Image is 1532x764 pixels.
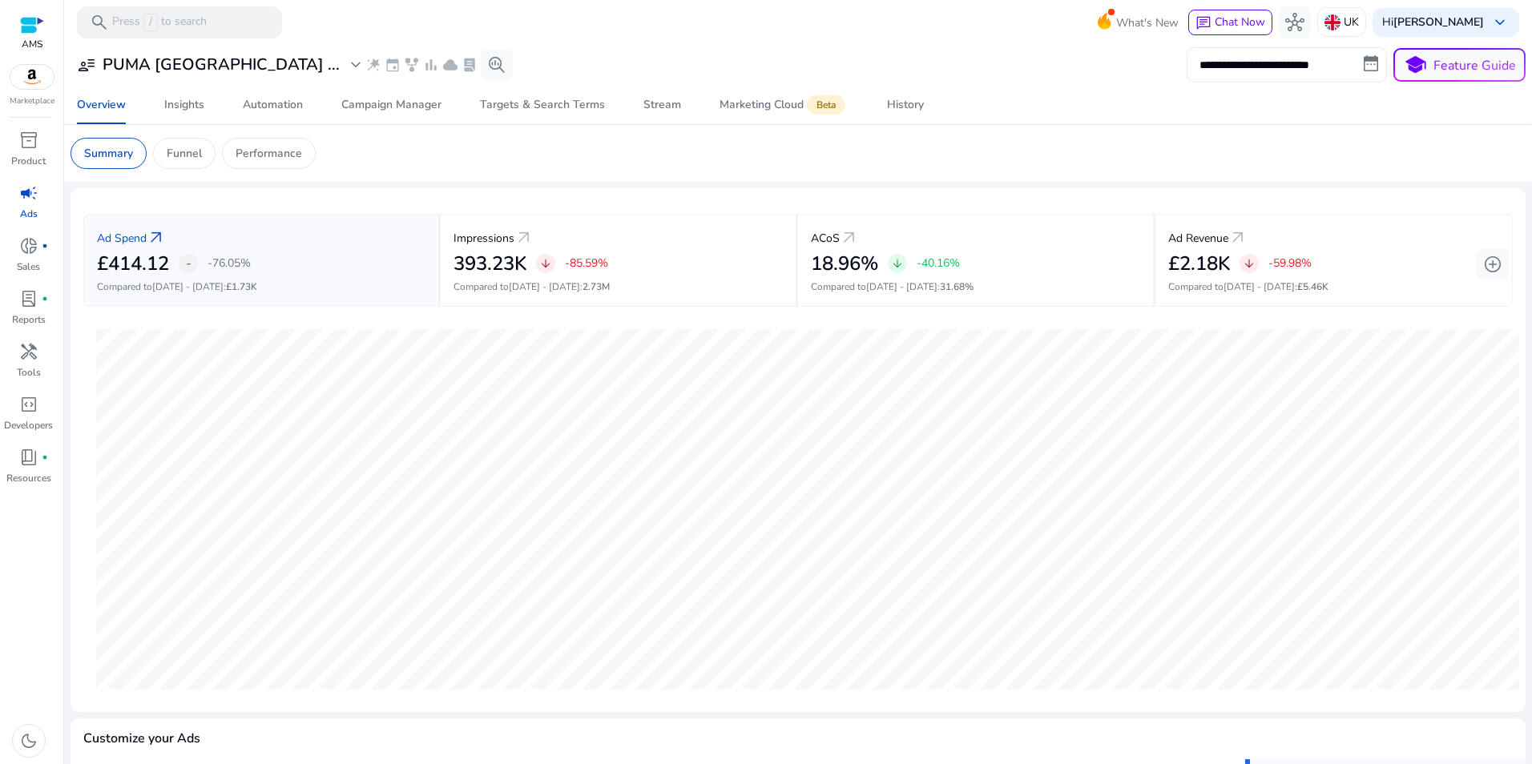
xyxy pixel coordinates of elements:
h2: 393.23K [454,252,526,275]
span: keyboard_arrow_down [1490,13,1510,32]
span: lab_profile [19,289,38,308]
b: [PERSON_NAME] [1393,14,1484,30]
span: code_blocks [19,395,38,414]
p: Product [11,154,46,168]
div: History [887,99,924,111]
span: arrow_downward [539,257,552,270]
span: search_insights [487,55,506,74]
button: chatChat Now [1188,10,1272,35]
span: dark_mode [19,731,38,750]
p: Funnel [167,145,202,162]
p: Tools [17,365,41,380]
button: search_insights [481,49,513,81]
span: fiber_manual_record [42,296,48,302]
span: Chat Now [1215,14,1265,30]
span: chat [1195,15,1211,31]
div: Overview [77,99,126,111]
span: fiber_manual_record [42,454,48,460]
div: Targets & Search Terms [480,99,605,111]
h4: Customize your Ads [83,731,200,746]
a: arrow_outward [840,228,859,247]
h3: PUMA [GEOGRAPHIC_DATA] ... [103,55,340,74]
h2: £2.18K [1168,252,1230,275]
span: [DATE] - [DATE] [152,280,224,293]
span: expand_more [346,55,365,74]
span: event [385,57,401,73]
span: £1.73K [226,280,257,293]
p: Feature Guide [1433,56,1516,75]
p: Ads [20,207,38,221]
span: £5.46K [1297,280,1328,293]
p: AMS [20,37,44,51]
a: arrow_outward [147,228,166,247]
a: arrow_outward [1228,228,1248,247]
span: book_4 [19,448,38,467]
h2: 18.96% [811,252,878,275]
span: [DATE] - [DATE] [866,280,937,293]
p: Hi [1382,17,1484,28]
p: Compared to : [1168,279,1499,294]
p: UK [1344,8,1359,36]
span: handyman [19,342,38,361]
p: Marketplace [10,95,54,107]
div: Insights [164,99,204,111]
span: donut_small [19,236,38,255]
span: lab_profile [462,57,478,73]
span: family_history [404,57,420,73]
span: add_circle [1483,255,1502,274]
a: arrow_outward [514,228,534,247]
span: Beta [807,95,845,115]
span: 31.68% [940,280,974,293]
span: arrow_downward [1243,257,1256,270]
span: search [90,13,109,32]
img: amazon.svg [10,65,54,89]
p: Press to search [112,14,207,31]
span: - [186,254,191,273]
span: wand_stars [365,57,381,73]
p: Ad Revenue [1168,230,1228,247]
span: cloud [442,57,458,73]
p: -40.16% [917,258,960,269]
p: Compared to : [97,279,425,294]
p: Resources [6,471,51,485]
div: Stream [643,99,681,111]
span: school [1404,54,1427,77]
h2: £414.12 [97,252,169,275]
span: fiber_manual_record [42,243,48,249]
button: add_circle [1477,248,1509,280]
p: Developers [4,418,53,432]
p: Performance [236,145,302,162]
p: ACoS [811,230,840,247]
span: arrow_downward [891,257,904,270]
p: -59.98% [1268,258,1312,269]
span: [DATE] - [DATE] [1224,280,1295,293]
p: Reports [12,312,46,327]
span: campaign [19,183,38,203]
p: Ad Spend [97,230,147,247]
p: Summary [84,145,133,162]
span: bar_chart [423,57,439,73]
div: Campaign Manager [341,99,441,111]
p: Sales [17,259,40,274]
span: What's New [1116,9,1179,37]
span: inventory_2 [19,131,38,150]
p: Compared to : [454,279,783,294]
p: -85.59% [565,258,608,269]
p: -76.05% [208,258,251,269]
div: Marketing Cloud [720,99,849,111]
span: user_attributes [77,55,96,74]
div: Automation [243,99,303,111]
span: 2.73M [583,280,610,293]
span: hub [1285,13,1304,32]
button: schoolFeature Guide [1393,48,1526,82]
p: Compared to : [811,279,1140,294]
p: Impressions [454,230,514,247]
button: hub [1279,6,1311,38]
img: uk.svg [1324,14,1340,30]
span: [DATE] - [DATE] [509,280,580,293]
span: / [143,14,158,31]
